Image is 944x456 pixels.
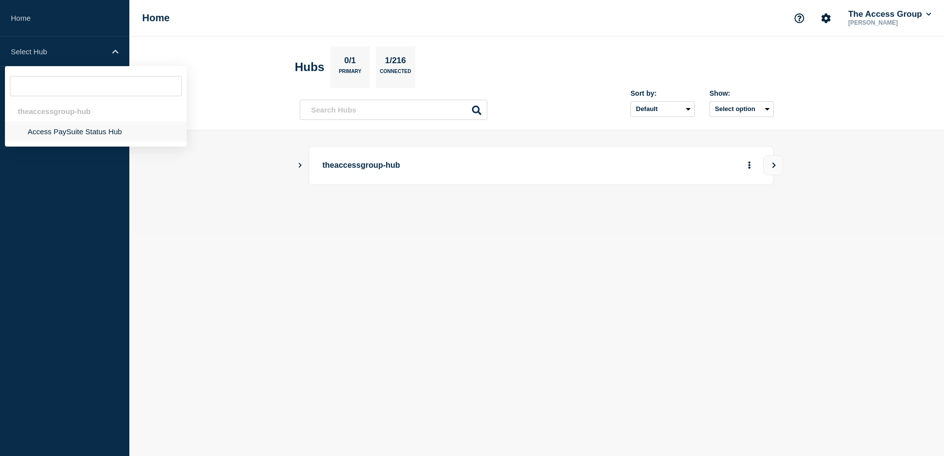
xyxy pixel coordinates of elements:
button: Account settings [816,8,836,29]
p: theaccessgroup-hub [322,156,595,175]
select: Sort by [630,101,695,117]
p: 1/216 [381,56,410,69]
p: Select Hub [11,47,106,56]
input: Search Hubs [300,100,487,120]
div: theaccessgroup-hub [5,101,187,121]
button: More actions [743,156,756,175]
p: [PERSON_NAME] [846,19,933,26]
p: 0/1 [341,56,360,69]
button: Support [789,8,810,29]
button: Select option [709,101,774,117]
button: View [763,155,783,175]
button: The Access Group [846,9,933,19]
h1: Home [142,12,170,24]
div: Show: [709,89,774,97]
p: Connected [380,69,411,79]
li: Access PaySuite Status Hub [5,121,187,142]
p: Primary [339,69,361,79]
button: Show Connected Hubs [298,162,303,169]
h2: Hubs [295,60,324,74]
div: Sort by: [630,89,695,97]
